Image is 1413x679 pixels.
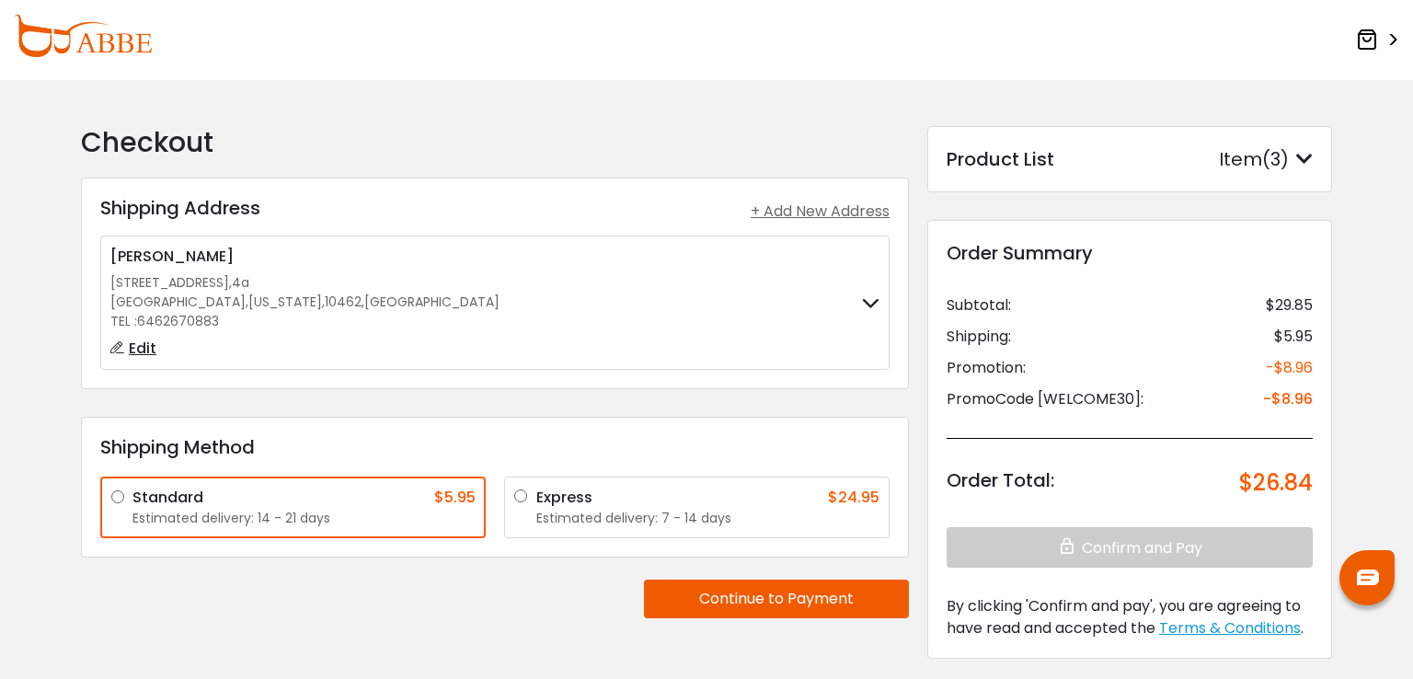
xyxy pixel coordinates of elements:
img: chat [1357,570,1379,585]
span: 4a [232,273,249,292]
div: Estimated delivery: 7 - 14 days [536,509,879,528]
span: Edit [129,338,156,359]
div: Product List [947,145,1054,173]
span: Terms & Conditions [1159,617,1301,639]
button: Continue to Payment [644,580,909,618]
h3: Shipping Address [100,197,260,219]
span: [US_STATE] [248,293,322,312]
div: $29.85 [1266,294,1313,316]
h2: Checkout [81,126,909,159]
div: Order Total: [947,466,1054,500]
div: Shipping: [947,326,1011,348]
div: $5.95 [434,487,476,509]
span: [GEOGRAPHIC_DATA] [364,293,500,312]
span: 6462670883 [137,312,219,330]
img: abbeglasses.com [14,15,152,57]
div: Express [536,487,592,509]
div: , [110,273,500,293]
div: PromoCode [WELCOME30]: [947,388,1143,410]
div: $24.95 [828,487,879,509]
span: By clicking 'Confirm and pay', you are agreeing to have read and accepted the [947,595,1301,639]
div: Order Summary [947,239,1313,267]
div: Estimated delivery: 14 - 21 days [132,509,476,528]
div: TEL : [110,312,500,331]
div: Standard [132,487,203,509]
a: > [1356,23,1399,57]
span: [STREET_ADDRESS] [110,273,229,292]
div: $26.84 [1239,466,1313,500]
div: -$8.96 [1263,388,1313,410]
div: . [947,595,1313,639]
div: $5.95 [1274,326,1313,348]
span: > [1382,24,1399,57]
div: + Add New Address [751,201,890,223]
span: [PERSON_NAME] [110,246,234,267]
span: 10462 [325,293,362,312]
div: Item(3) [1219,145,1313,173]
div: Subtotal: [947,294,1011,316]
div: , , , [110,293,500,312]
span: [GEOGRAPHIC_DATA] [110,293,246,312]
div: -$8.96 [1266,357,1313,379]
div: Promotion: [947,357,1026,379]
h3: Shipping Method [100,436,890,458]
